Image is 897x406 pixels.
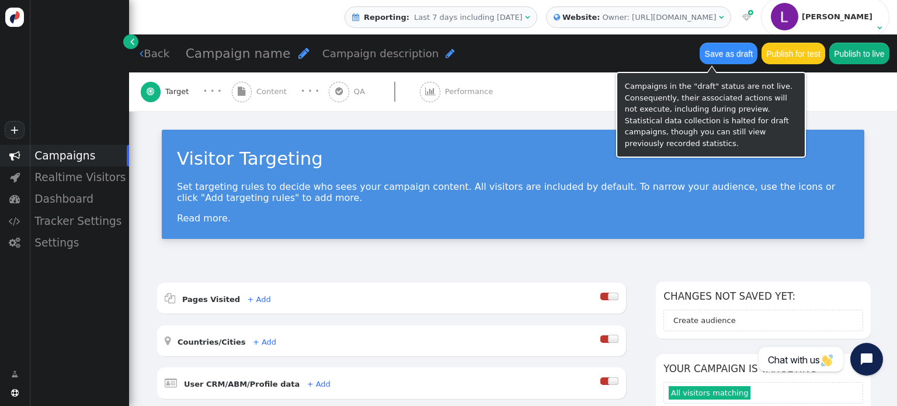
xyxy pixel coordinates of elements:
[5,8,25,27] img: logo-icon.svg
[329,72,420,111] a:  QA
[625,81,797,149] div: Campaigns in the "draft" status are not live. Consequently, their associated actions will not exe...
[9,193,20,204] span: 
[140,48,144,59] span: 
[165,338,294,346] a:  Countries/Cities + Add
[10,172,20,183] span: 
[147,87,154,96] span: 
[29,145,129,166] div: Campaigns
[425,87,436,96] span: 
[361,13,412,22] b: Reporting:
[663,289,863,304] h6: Changes not saved yet:
[165,295,288,304] a:  Pages Visited + Add
[554,12,560,23] span: 
[165,335,171,346] span: 
[829,43,889,64] button: Publish to live
[762,43,825,64] button: Publish for test
[29,166,129,188] div: Realtime Visitors
[29,188,129,210] div: Dashboard
[298,47,310,60] span: 
[29,232,129,254] div: Settings
[307,380,331,388] a: + Add
[335,87,343,96] span: 
[256,86,291,98] span: Content
[123,34,138,49] a: 
[247,295,270,304] a: + Add
[322,47,439,60] span: Campaign description
[130,36,134,47] span: 
[165,293,175,304] span: 
[525,13,530,21] span: 
[700,43,757,64] button: Save as draft
[182,295,240,304] b: Pages Visited
[602,12,716,23] div: Owner: [URL][DOMAIN_NAME]
[184,380,300,388] b: User CRM/ABM/Profile data
[5,121,25,139] a: +
[719,13,724,21] span: 
[11,389,19,397] span: 
[771,3,798,30] img: ACg8ocI-aQ46ph19ZsYLfXkwj2hwbPE8ZQPWi9Zrk9Gh6kOxMMOFxQ=s96-c
[141,72,232,111] a:  Target · · ·
[232,72,329,111] a:  Content · · ·
[11,369,18,380] span: 
[165,377,177,388] span: 
[673,315,736,327] div: Create audience
[354,86,370,98] span: QA
[742,13,751,21] span: 
[802,12,875,22] div: [PERSON_NAME]
[238,87,245,96] span: 
[560,12,602,23] b: Website:
[352,13,359,21] span: 
[9,237,20,248] span: 
[177,181,849,203] p: Set targeting rules to decide who sees your campaign content. All visitors are included by defaul...
[186,46,291,61] span: Campaign name
[177,213,231,224] a: Read more.
[177,145,849,172] div: Visitor Targeting
[877,24,882,32] span: 
[140,46,169,61] a: Back
[748,8,753,18] span: 
[165,86,193,98] span: Target
[4,365,26,384] a: 
[445,86,498,98] span: Performance
[663,362,863,376] h6: Your campaign is targeting
[29,210,129,232] div: Tracker Settings
[414,13,523,22] span: Last 7 days including [DATE]
[165,380,348,388] a:  User CRM/ABM/Profile data + Add
[301,84,319,99] div: · · ·
[178,338,246,346] b: Countries/Cities
[446,48,455,59] span: 
[203,84,221,99] div: · · ·
[253,338,276,346] a: + Add
[740,12,753,23] a:  
[420,72,517,111] a:  Performance
[669,386,750,400] span: All visitors matching
[9,150,20,161] span: 
[9,216,20,227] span: 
